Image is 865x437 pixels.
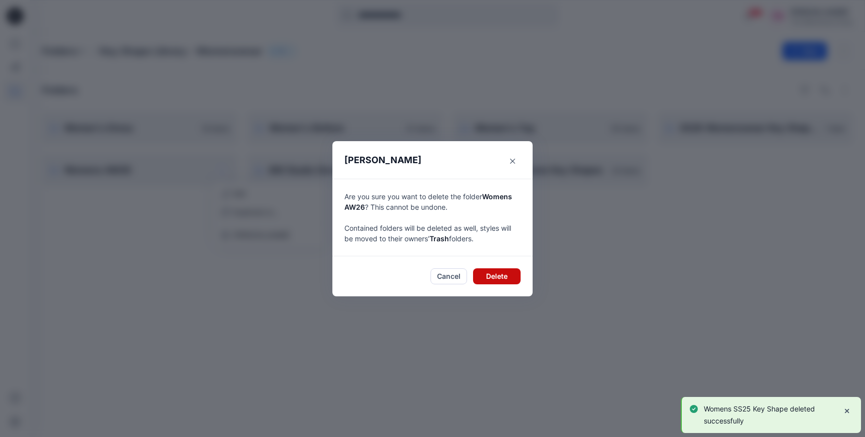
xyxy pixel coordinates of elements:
header: [PERSON_NAME] [332,141,533,179]
p: Are you sure you want to delete the folder ? This cannot be undone. Contained folders will be del... [344,191,521,244]
span: Womens AW26 [344,192,512,211]
button: Cancel [430,268,467,284]
button: Delete [473,268,521,284]
p: Womens SS25 Key Shape deleted successfully [704,403,835,427]
div: Notifications-bottom-right [677,393,865,437]
span: Trash [429,234,449,243]
button: Close [505,153,521,169]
